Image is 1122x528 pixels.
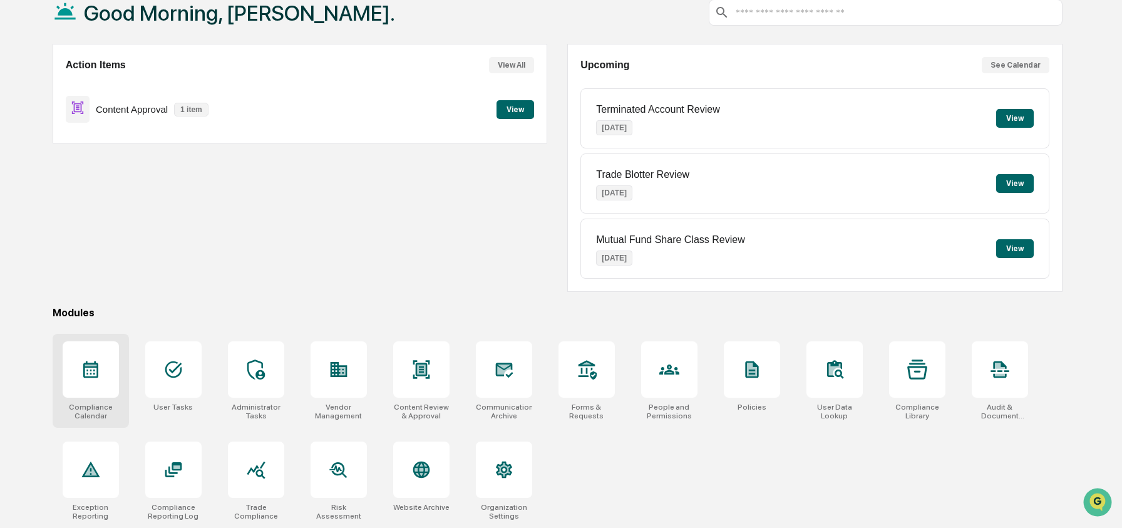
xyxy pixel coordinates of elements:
h2: Action Items [66,60,126,71]
a: 🖐️Preclearance [8,153,86,175]
div: Exception Reporting [63,503,119,520]
p: Trade Blotter Review [596,169,689,180]
p: [DATE] [596,251,632,266]
button: See Calendar [982,57,1049,73]
div: People and Permissions [641,403,697,420]
div: Audit & Document Logs [972,403,1028,420]
a: Powered byPylon [88,212,152,222]
div: Website Archive [393,503,450,512]
h1: Good Morning, [PERSON_NAME]. [84,1,395,26]
div: Administrator Tasks [228,403,284,420]
div: Communications Archive [476,403,532,420]
button: View [996,239,1034,258]
button: View [996,174,1034,193]
p: Mutual Fund Share Class Review [596,234,744,246]
p: How can we help? [13,26,228,46]
p: Content Approval [96,104,168,115]
button: View All [489,57,534,73]
div: 🗄️ [91,159,101,169]
div: Forms & Requests [558,403,615,420]
div: Content Review & Approval [393,403,450,420]
div: 🔎 [13,183,23,193]
span: Attestations [103,158,155,170]
p: [DATE] [596,185,632,200]
span: Preclearance [25,158,81,170]
div: Trade Compliance [228,503,284,520]
img: 1746055101610-c473b297-6a78-478c-a979-82029cc54cd1 [13,96,35,118]
a: View [497,103,534,115]
button: View [497,100,534,119]
div: Policies [738,403,766,412]
div: Organization Settings [476,503,532,520]
div: Risk Assessment [311,503,367,520]
div: User Data Lookup [806,403,863,420]
div: 🖐️ [13,159,23,169]
div: User Tasks [153,403,193,412]
div: Start new chat [43,96,205,108]
div: Vendor Management [311,403,367,420]
iframe: Open customer support [1082,487,1116,520]
p: 1 item [174,103,208,116]
p: [DATE] [596,120,632,135]
h2: Upcoming [580,60,629,71]
div: Compliance Library [889,403,945,420]
a: 🗄️Attestations [86,153,160,175]
div: Compliance Reporting Log [145,503,202,520]
a: 🔎Data Lookup [8,177,84,199]
p: Terminated Account Review [596,104,719,115]
span: Data Lookup [25,182,79,194]
span: Pylon [125,212,152,222]
div: Compliance Calendar [63,403,119,420]
button: View [996,109,1034,128]
div: We're available if you need us! [43,108,158,118]
div: Modules [53,307,1063,319]
button: Start new chat [213,100,228,115]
